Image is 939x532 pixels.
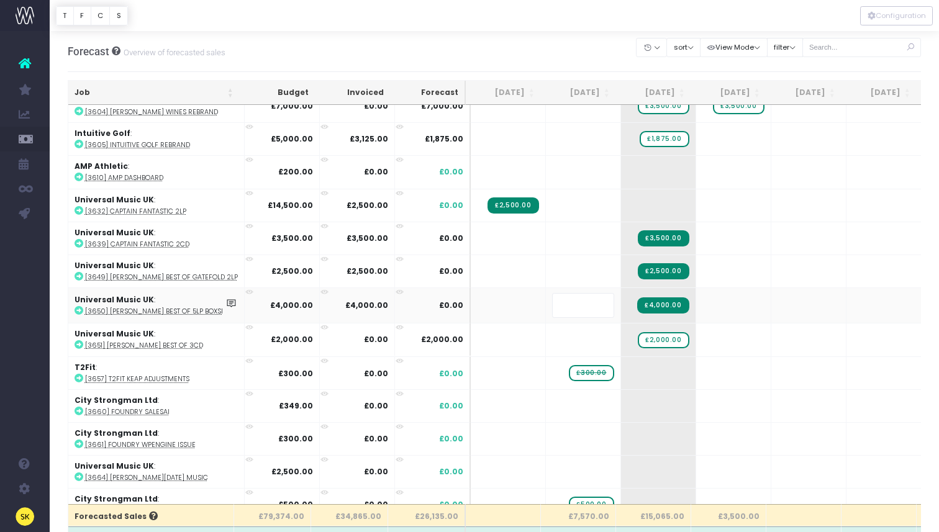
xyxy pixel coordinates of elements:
[85,207,186,216] abbr: [3632] Captain Fantastic 2LP
[75,461,154,471] strong: Universal Music UK
[16,507,34,526] img: images/default_profile_image.png
[841,81,917,105] th: Nov 25: activate to sort column ascending
[85,374,189,384] abbr: [3657] T2fit Keap Adjustments
[439,400,463,412] span: £0.00
[68,45,109,58] span: Forecast
[616,504,691,526] th: £15,065.00
[68,287,245,323] td: :
[638,263,689,279] span: Streamtime Invoice: 5679 – [3649] James Best Of Gatefold 2LP
[271,335,313,345] strong: £2,000.00
[75,128,130,138] strong: Intuitive Golf
[56,6,74,25] button: T
[364,367,388,378] strong: £0.00
[68,89,245,122] td: :
[85,107,218,117] abbr: [3604] Barlow Wines Rebrand
[68,189,245,222] td: :
[364,400,388,411] strong: £0.00
[68,155,245,188] td: :
[541,81,616,105] th: Jul 25: activate to sort column ascending
[75,95,153,106] strong: Benchmark Drinks
[700,38,768,57] button: View Mode
[91,6,111,25] button: C
[364,499,388,510] strong: £0.00
[271,133,313,144] strong: £5,000.00
[75,260,154,271] strong: Universal Music UK
[85,173,163,183] abbr: [3610] AMP Dashboard
[109,6,128,25] button: S
[860,6,933,25] button: Configuration
[347,233,388,243] strong: £3,500.00
[75,227,154,238] strong: Universal Music UK
[541,504,616,526] th: £7,570.00
[85,440,196,449] abbr: [3661] Foundry WPEngine Issue
[691,504,766,526] th: £3,500.00
[85,407,170,417] abbr: [3660] Foundry SalesAI
[466,81,541,105] th: Jun 25: activate to sort column ascending
[488,197,538,214] span: Streamtime Invoice: 5677 – [3632] Captain Fantastic 2LP
[68,122,245,155] td: :
[616,81,691,105] th: Aug 25: activate to sort column ascending
[666,38,701,57] button: sort
[766,81,841,105] th: Oct 25: activate to sort column ascending
[270,300,313,310] strong: £4,000.00
[425,133,463,145] span: £1,875.00
[439,233,463,244] span: £0.00
[638,230,689,246] span: Streamtime Invoice: 5675 – [3639] Captain Fantastic 2CD
[85,473,208,482] abbr: [3664] Elton Midsummer Music
[68,389,245,422] td: :
[75,362,96,372] strong: T2Fit
[75,161,128,171] strong: AMP Athletic
[85,307,228,316] abbr: [3650] James Best Of 5LP Boxset
[388,504,466,526] th: £26,135.00
[271,266,313,276] strong: £2,500.00
[68,81,240,105] th: Job: activate to sort column ascending
[439,200,463,211] span: £0.00
[691,81,766,105] th: Sep 25: activate to sort column ascending
[364,466,388,477] strong: £0.00
[315,81,390,105] th: Invoiced
[439,466,463,477] span: £0.00
[439,300,463,311] span: £0.00
[68,455,245,488] td: :
[240,81,315,105] th: Budget
[68,222,245,255] td: :
[278,433,313,444] strong: £300.00
[638,332,689,348] span: wayahead Sales Forecast Item
[75,328,154,339] strong: Universal Music UK
[85,240,189,249] abbr: [3639] Captain Fantastic 2CD
[75,428,158,438] strong: City Strongman Ltd
[439,433,463,444] span: £0.00
[767,38,803,57] button: filter
[569,497,614,513] span: wayahead Sales Forecast Item
[364,335,388,345] strong: £0.00
[68,488,245,521] td: :
[364,433,388,444] strong: £0.00
[390,81,466,105] th: Forecast
[85,140,190,150] abbr: [3605] Intuitive Golf Rebrand
[56,6,128,25] div: Vertical button group
[278,367,313,378] strong: £300.00
[637,297,689,313] span: Streamtime Invoice: 5678 – [3650] James Best Of 5LP Boxset
[278,166,313,177] strong: £200.00
[75,395,158,405] strong: City Strongman Ltd
[439,499,463,510] span: £0.00
[85,341,203,350] abbr: [3651] James Best Of 3CD
[364,101,388,111] strong: £0.00
[421,101,463,112] span: £7,000.00
[68,323,245,356] td: :
[350,133,388,144] strong: £3,125.00
[345,300,388,310] strong: £4,000.00
[68,255,245,287] td: :
[364,166,388,177] strong: £0.00
[234,504,311,526] th: £79,374.00
[439,166,463,178] span: £0.00
[120,45,225,58] small: Overview of forecasted sales
[347,200,388,210] strong: £2,500.00
[638,98,689,114] span: wayahead Sales Forecast Item
[75,194,154,205] strong: Universal Music UK
[640,131,689,147] span: wayahead Sales Forecast Item
[569,365,614,381] span: wayahead Sales Forecast Item
[75,494,158,504] strong: City Strongman Ltd
[347,266,388,276] strong: £2,500.00
[75,294,154,305] strong: Universal Music UK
